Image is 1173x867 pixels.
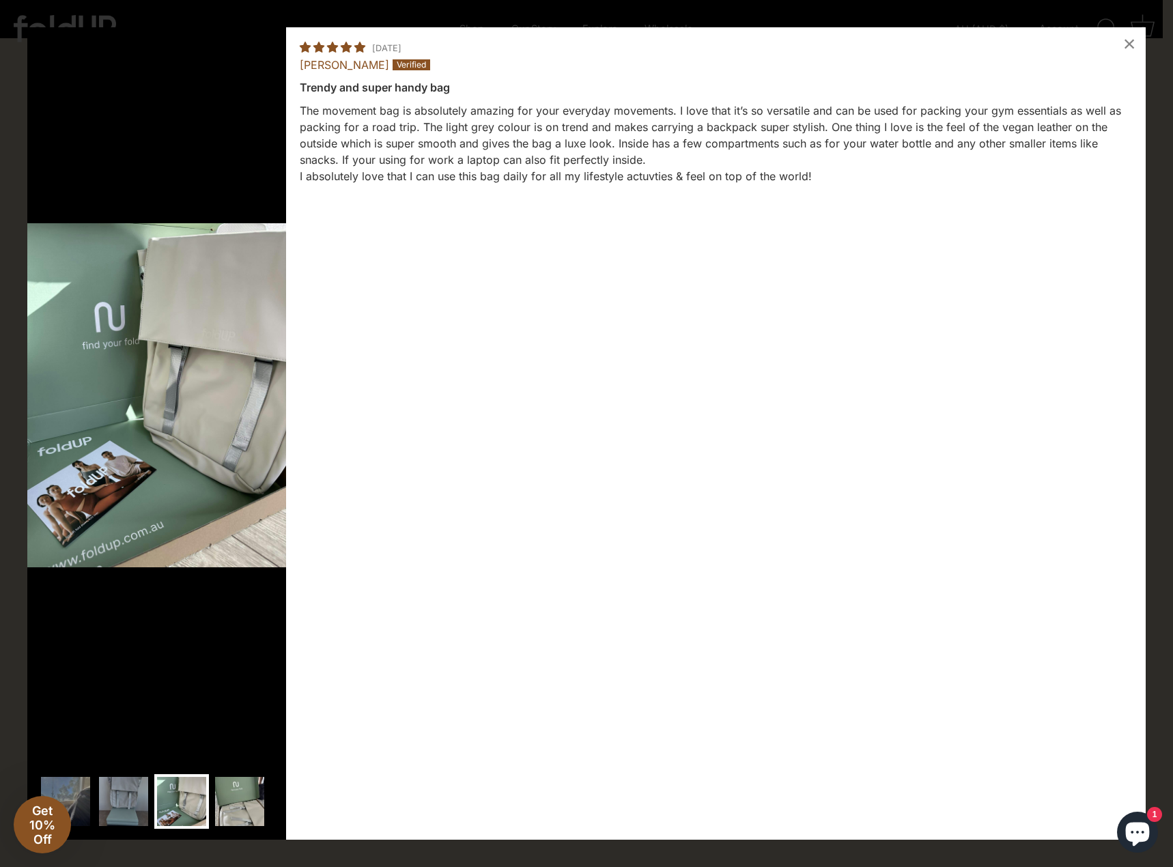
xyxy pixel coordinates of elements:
span: Get 10% Off [29,804,55,847]
div: Trendy and super handy bag [300,79,1132,96]
img: User picture [154,774,209,829]
div: × [1113,27,1146,60]
span: [PERSON_NAME] [300,58,389,72]
div: Get 10% Off [14,796,71,853]
span: [DATE] [372,43,401,53]
img: User picture [38,774,93,829]
p: The movement bag is absolutely amazing for your everyday movements. I love that it’s so versatile... [300,102,1132,184]
span: 5 star review [300,40,365,54]
img: 1683968189__a9c6df64-a2aa-476c-9307-43f353da9300__original.jpeg [27,27,286,763]
img: User picture [212,774,267,829]
inbox-online-store-chat: Shopify online store chat [1113,812,1162,856]
img: User picture [96,774,151,829]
